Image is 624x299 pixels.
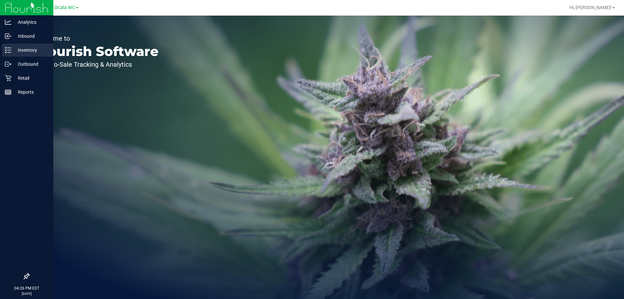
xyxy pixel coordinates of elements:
p: Outbound [11,60,50,68]
span: Ocala WC [54,5,75,10]
inline-svg: Inbound [5,33,11,39]
p: Analytics [11,18,50,26]
inline-svg: Outbound [5,61,11,67]
p: Flourish Software [35,45,159,58]
inline-svg: Reports [5,89,11,95]
p: Inventory [11,46,50,54]
p: 04:26 PM EDT [3,285,50,291]
span: Hi, [PERSON_NAME]! [569,5,612,10]
p: [DATE] [3,291,50,296]
p: Seed-to-Sale Tracking & Analytics [35,61,159,68]
p: Retail [11,74,50,82]
p: Inbound [11,32,50,40]
inline-svg: Inventory [5,47,11,53]
p: Welcome to [35,35,159,42]
inline-svg: Retail [5,75,11,81]
inline-svg: Analytics [5,19,11,25]
p: Reports [11,88,50,96]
